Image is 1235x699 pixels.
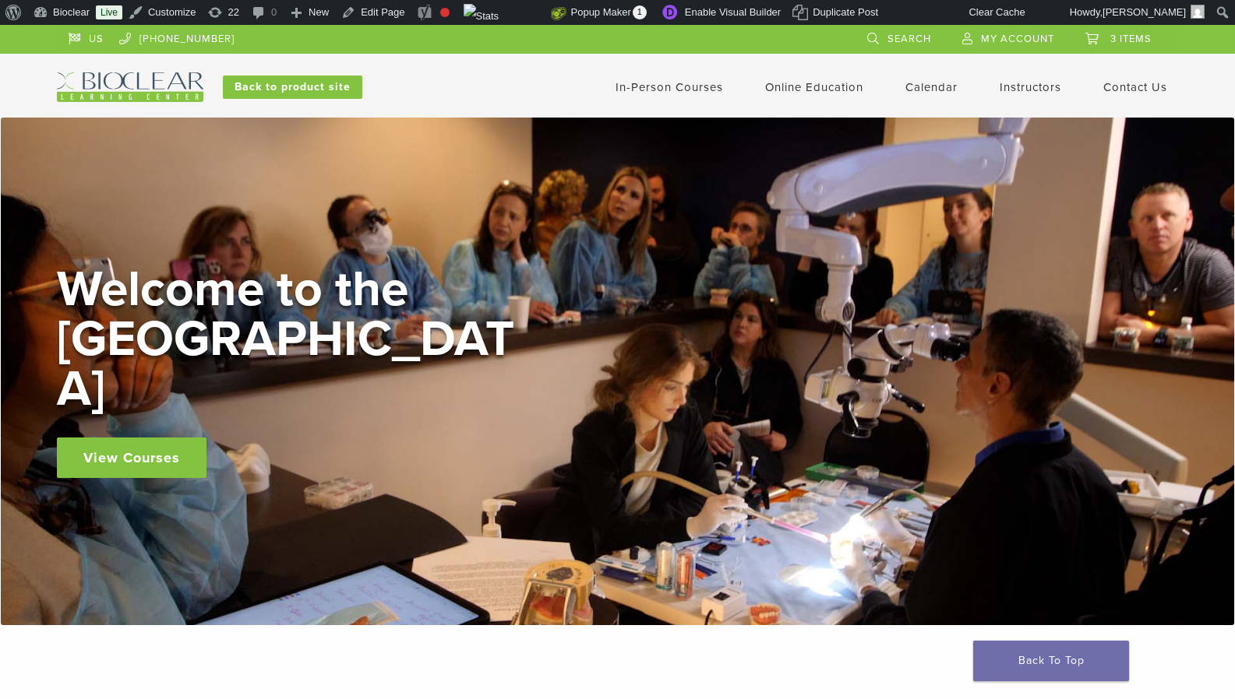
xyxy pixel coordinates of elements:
[96,5,122,19] a: Live
[464,4,551,23] img: Views over 48 hours. Click for more Jetpack Stats.
[440,8,450,17] div: Focus keyphrase not set
[1110,33,1152,45] span: 3 items
[867,25,931,48] a: Search
[765,80,863,94] a: Online Education
[887,33,931,45] span: Search
[973,641,1129,681] a: Back To Top
[57,72,203,102] img: Bioclear
[905,80,958,94] a: Calendar
[1103,6,1186,18] span: [PERSON_NAME]
[616,80,723,94] a: In-Person Courses
[1085,25,1152,48] a: 3 items
[57,437,206,478] a: View Courses
[1103,80,1167,94] a: Contact Us
[633,5,647,19] span: 1
[1000,80,1061,94] a: Instructors
[981,33,1054,45] span: My Account
[57,265,524,414] h2: Welcome to the [GEOGRAPHIC_DATA]
[69,25,104,48] a: US
[223,76,362,99] a: Back to product site
[119,25,235,48] a: [PHONE_NUMBER]
[962,25,1054,48] a: My Account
